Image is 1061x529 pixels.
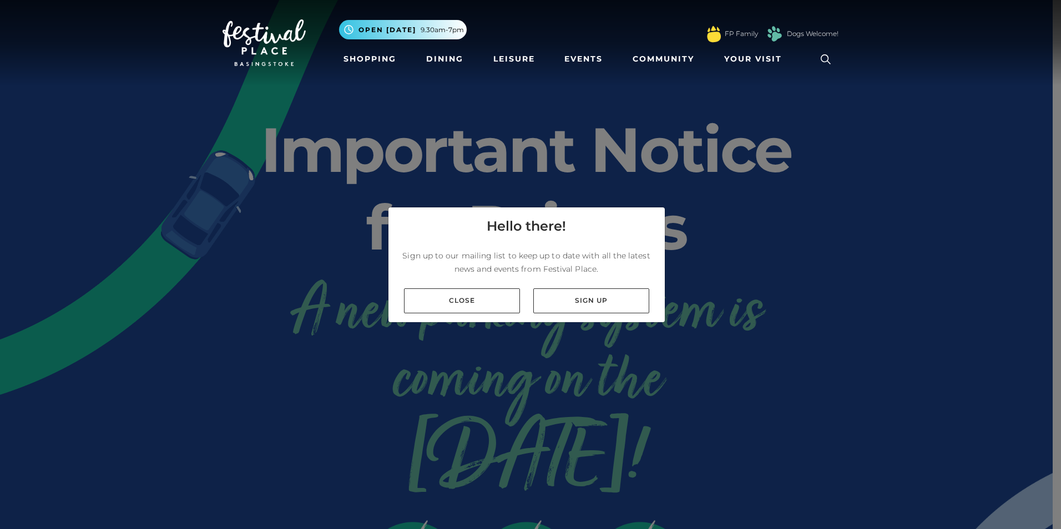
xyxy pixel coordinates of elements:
[487,216,566,236] h4: Hello there!
[422,49,468,69] a: Dining
[397,249,656,276] p: Sign up to our mailing list to keep up to date with all the latest news and events from Festival ...
[223,19,306,66] img: Festival Place Logo
[358,25,416,35] span: Open [DATE]
[489,49,539,69] a: Leisure
[787,29,838,39] a: Dogs Welcome!
[533,288,649,313] a: Sign up
[404,288,520,313] a: Close
[560,49,607,69] a: Events
[421,25,464,35] span: 9.30am-7pm
[724,53,782,65] span: Your Visit
[339,20,467,39] button: Open [DATE] 9.30am-7pm
[628,49,699,69] a: Community
[339,49,401,69] a: Shopping
[720,49,792,69] a: Your Visit
[725,29,758,39] a: FP Family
